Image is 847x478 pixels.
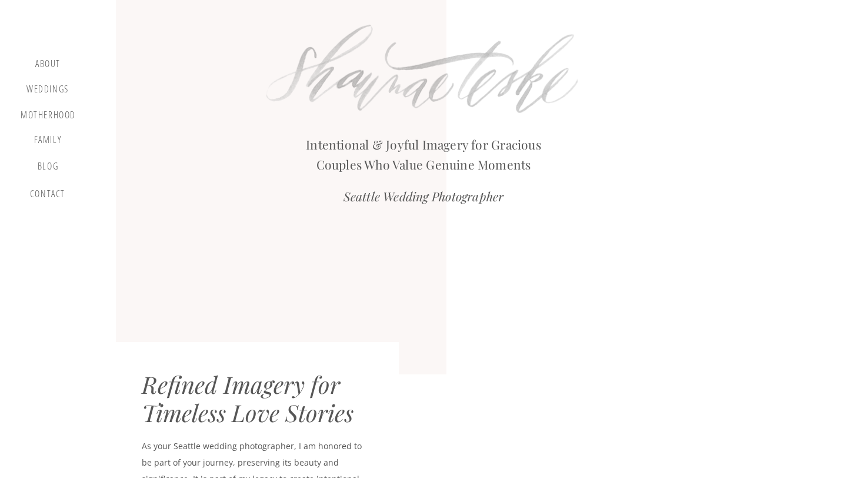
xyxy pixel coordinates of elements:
[28,188,68,204] a: contact
[344,188,504,204] i: Seattle Wedding Photographer
[31,58,65,72] a: about
[293,135,554,169] h2: Intentional & Joyful Imagery for Gracious Couples Who Value Genuine Moments
[25,134,70,150] a: Family
[142,370,378,426] div: Refined Imagery for Timeless Love Stories
[31,161,65,177] a: blog
[25,84,70,98] a: Weddings
[21,109,76,122] a: motherhood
